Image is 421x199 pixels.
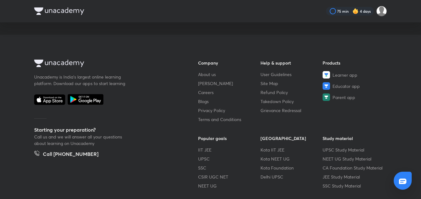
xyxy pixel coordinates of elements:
[323,165,385,171] a: CA Foundation Study Material
[260,156,323,162] a: Kota NEET UG
[323,60,385,66] h6: Products
[323,71,330,79] img: Learner app
[323,174,385,180] a: JEE Study Material
[260,80,323,87] a: Site Map
[376,6,387,16] img: Shravan
[34,60,178,69] a: Company Logo
[198,107,260,114] a: Privacy Policy
[34,133,127,147] p: Call us and we will answer all your questions about learning on Unacademy
[260,89,323,96] a: Refund Policy
[333,72,357,78] span: Learner app
[34,60,84,67] img: Company Logo
[323,93,330,101] img: Parent app
[198,80,260,87] a: [PERSON_NAME]
[34,126,178,133] h5: Starting your preparation?
[198,147,260,153] a: IIT JEE
[198,135,260,142] h6: Popular goals
[198,174,260,180] a: CSIR UGC NET
[198,116,260,123] a: Terms and Conditions
[198,71,260,78] a: About us
[260,98,323,105] a: Takedown Policy
[323,156,385,162] a: NEET UG Study Material
[323,135,385,142] h6: Study material
[260,135,323,142] h6: [GEOGRAPHIC_DATA]
[34,150,98,159] a: Call [PHONE_NUMBER]
[323,82,385,90] a: Educator app
[323,82,330,90] img: Educator app
[198,183,260,189] a: NEET UG
[198,89,260,96] a: Careers
[43,150,98,159] h5: Call [PHONE_NUMBER]
[198,89,214,96] span: Careers
[34,74,127,87] p: Unacademy is India’s largest online learning platform. Download our apps to start learning
[198,60,260,66] h6: Company
[323,183,385,189] a: SSC Study Material
[260,107,323,114] a: Grievance Redressal
[198,156,260,162] a: UPSC
[352,8,359,14] img: streak
[323,71,385,79] a: Learner app
[198,165,260,171] a: SSC
[260,174,323,180] a: Delhi UPSC
[333,94,355,101] span: Parent app
[260,60,323,66] h6: Help & support
[198,98,260,105] a: Blogs
[260,147,323,153] a: Kota IIT JEE
[260,71,323,78] a: User Guidelines
[34,7,84,15] img: Company Logo
[323,93,385,101] a: Parent app
[323,147,385,153] a: UPSC Study Material
[260,165,323,171] a: Kota Foundation
[333,83,360,89] span: Educator app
